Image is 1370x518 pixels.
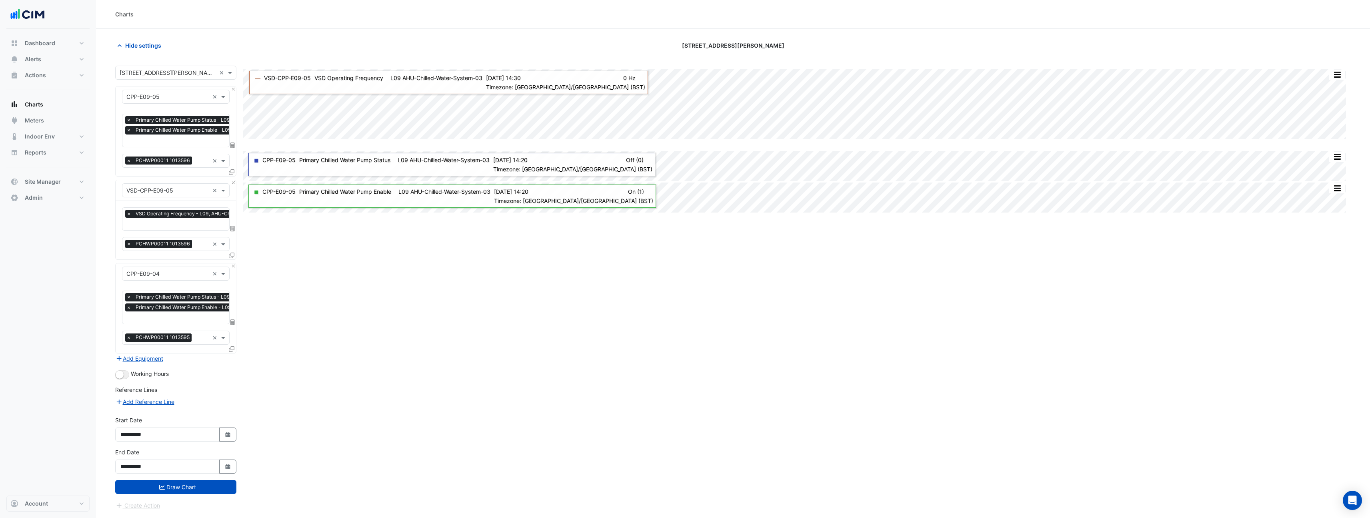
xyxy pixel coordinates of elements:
[131,370,169,377] span: Working Hours
[25,39,55,47] span: Dashboard
[10,55,18,63] app-icon: Alerts
[25,71,46,79] span: Actions
[10,133,18,141] app-icon: Indoor Env
[6,496,90,512] button: Account
[10,149,18,157] app-icon: Reports
[6,145,90,161] button: Reports
[115,385,157,394] label: Reference Lines
[25,149,46,157] span: Reports
[229,345,234,352] span: Clone Favourites and Tasks from this Equipment to other Equipment
[125,210,132,218] span: ×
[125,333,132,341] span: ×
[1329,152,1345,162] button: More Options
[10,178,18,186] app-icon: Site Manager
[125,293,132,301] span: ×
[25,133,55,141] span: Indoor Env
[134,116,307,124] span: Primary Chilled Water Pump Status - L09, AHU-Chilled-Water-System-03
[229,142,236,149] span: Choose Function
[10,100,18,108] app-icon: Charts
[212,240,219,248] span: Clear
[6,67,90,83] button: Actions
[115,354,164,363] button: Add Equipment
[25,100,43,108] span: Charts
[134,210,286,218] span: VSD Operating Frequency - L09, AHU-Chilled-Water-System-03
[115,38,166,52] button: Hide settings
[134,333,192,341] span: PCHWP00011 1013595
[10,116,18,124] app-icon: Meters
[25,178,61,186] span: Site Manager
[6,35,90,51] button: Dashboard
[224,463,232,470] fa-icon: Select Date
[134,157,192,165] span: PCHWP00011 1013596
[212,333,219,342] span: Clear
[229,252,234,259] span: Clone Favourites and Tasks from this Equipment to other Equipment
[212,92,219,101] span: Clear
[229,225,236,232] span: Choose Function
[115,10,134,18] div: Charts
[125,126,132,134] span: ×
[1343,491,1362,510] div: Open Intercom Messenger
[6,51,90,67] button: Alerts
[231,86,236,92] button: Close
[10,71,18,79] app-icon: Actions
[231,180,236,185] button: Close
[1329,183,1345,193] button: More Options
[229,169,234,175] span: Clone Favourites and Tasks from this Equipment to other Equipment
[231,263,236,269] button: Close
[125,116,132,124] span: ×
[25,55,41,63] span: Alerts
[125,157,132,165] span: ×
[212,157,219,165] span: Clear
[6,96,90,112] button: Charts
[125,240,132,248] span: ×
[6,190,90,206] button: Admin
[115,448,139,456] label: End Date
[10,6,46,22] img: Company Logo
[1329,70,1345,80] button: More Options
[115,501,160,508] app-escalated-ticket-create-button: Please draw the charts first
[115,416,142,424] label: Start Date
[134,126,308,134] span: Primary Chilled Water Pump Enable - L09, AHU-Chilled-Water-System-03
[25,194,43,202] span: Admin
[25,116,44,124] span: Meters
[682,41,784,50] span: [STREET_ADDRESS][PERSON_NAME]
[125,41,161,50] span: Hide settings
[125,303,132,311] span: ×
[219,68,226,77] span: Clear
[224,431,232,438] fa-icon: Select Date
[229,319,236,325] span: Choose Function
[212,186,219,195] span: Clear
[6,112,90,128] button: Meters
[10,194,18,202] app-icon: Admin
[115,480,236,494] button: Draw Chart
[134,303,308,311] span: Primary Chilled Water Pump Enable - L09, AHU-Chilled-Water-System-03
[10,39,18,47] app-icon: Dashboard
[6,174,90,190] button: Site Manager
[134,240,192,248] span: PCHWP00011 1013596
[6,128,90,145] button: Indoor Env
[115,397,175,406] button: Add Reference Line
[134,293,307,301] span: Primary Chilled Water Pump Status - L09, AHU-Chilled-Water-System-03
[25,500,48,508] span: Account
[212,269,219,278] span: Clear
